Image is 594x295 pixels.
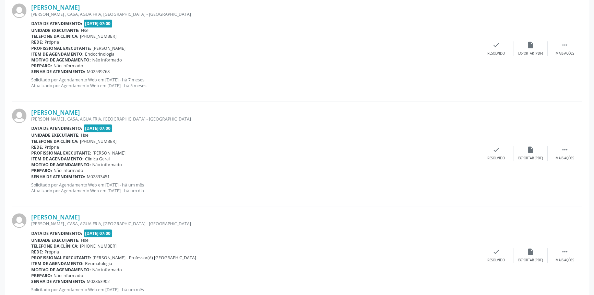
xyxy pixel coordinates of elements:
span: M02833451 [87,174,110,180]
p: Solicitado por Agendamento Web em [DATE] - há 7 meses Atualizado por Agendamento Web em [DATE] - ... [31,77,479,89]
div: Mais ações [556,51,574,56]
p: Solicitado por Agendamento Web em [DATE] - há um mês Atualizado por Agendamento Web em [DATE] - h... [31,182,479,194]
i: check [492,146,500,154]
b: Preparo: [31,63,52,69]
div: Resolvido [487,51,505,56]
span: Hse [81,237,88,243]
a: [PERSON_NAME] [31,213,80,221]
span: M02539768 [87,69,110,75]
i:  [561,41,569,49]
div: Resolvido [487,258,505,263]
b: Unidade executante: [31,237,80,243]
i:  [561,248,569,256]
i: insert_drive_file [527,248,534,256]
span: Hse [81,27,88,33]
span: Endocrinologia [85,51,115,57]
b: Telefone da clínica: [31,138,79,144]
i: check [492,248,500,256]
b: Senha de atendimento: [31,69,85,75]
b: Item de agendamento: [31,261,84,266]
div: [PERSON_NAME] , CASA, AGUA FRIA, [GEOGRAPHIC_DATA] - [GEOGRAPHIC_DATA] [31,116,479,122]
span: Clinica Geral [85,156,110,162]
b: Data de atendimento: [31,125,82,131]
a: [PERSON_NAME] [31,109,80,116]
b: Motivo de agendamento: [31,162,91,168]
b: Rede: [31,249,43,255]
p: Solicitado por Agendamento Web em [DATE] - há um mês [31,287,479,293]
b: Unidade executante: [31,132,80,138]
span: [PERSON_NAME] - Professor(A) [GEOGRAPHIC_DATA] [93,255,196,261]
b: Rede: [31,39,43,45]
div: Exportar (PDF) [518,156,543,161]
b: Item de agendamento: [31,156,84,162]
span: Própria [45,144,59,150]
b: Senha de atendimento: [31,174,85,180]
span: Própria [45,39,59,45]
b: Preparo: [31,273,52,279]
i:  [561,146,569,154]
span: Não informado [92,267,122,273]
a: [PERSON_NAME] [31,3,80,11]
span: Não informado [92,162,122,168]
img: img [12,213,26,228]
b: Rede: [31,144,43,150]
b: Unidade executante: [31,27,80,33]
span: Não informado [92,57,122,63]
b: Motivo de agendamento: [31,267,91,273]
span: Reumatologia [85,261,112,266]
div: Exportar (PDF) [518,258,543,263]
b: Profissional executante: [31,255,91,261]
b: Telefone da clínica: [31,243,79,249]
div: Mais ações [556,258,574,263]
div: Exportar (PDF) [518,51,543,56]
img: img [12,3,26,18]
b: Telefone da clínica: [31,33,79,39]
span: M02863902 [87,279,110,284]
span: [DATE] 07:00 [84,229,112,237]
div: [PERSON_NAME] , CASA, AGUA FRIA, [GEOGRAPHIC_DATA] - [GEOGRAPHIC_DATA] [31,11,479,17]
i: insert_drive_file [527,146,534,154]
span: [DATE] 07:00 [84,20,112,27]
div: Mais ações [556,156,574,161]
span: Hse [81,132,88,138]
span: [PERSON_NAME] [93,45,126,51]
img: img [12,109,26,123]
b: Item de agendamento: [31,51,84,57]
span: Não informado [54,168,83,173]
b: Profissional executante: [31,150,91,156]
span: [PHONE_NUMBER] [80,33,117,39]
span: Própria [45,249,59,255]
span: [DATE] 07:00 [84,124,112,132]
b: Preparo: [31,168,52,173]
i: check [492,41,500,49]
span: Não informado [54,63,83,69]
i: insert_drive_file [527,41,534,49]
b: Motivo de agendamento: [31,57,91,63]
b: Data de atendimento: [31,21,82,26]
b: Profissional executante: [31,45,91,51]
span: [PHONE_NUMBER] [80,243,117,249]
div: Resolvido [487,156,505,161]
div: [PERSON_NAME] , CASA, AGUA FRIA, [GEOGRAPHIC_DATA] - [GEOGRAPHIC_DATA] [31,221,479,227]
b: Senha de atendimento: [31,279,85,284]
span: [PERSON_NAME] [93,150,126,156]
span: [PHONE_NUMBER] [80,138,117,144]
span: Não informado [54,273,83,279]
b: Data de atendimento: [31,230,82,236]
